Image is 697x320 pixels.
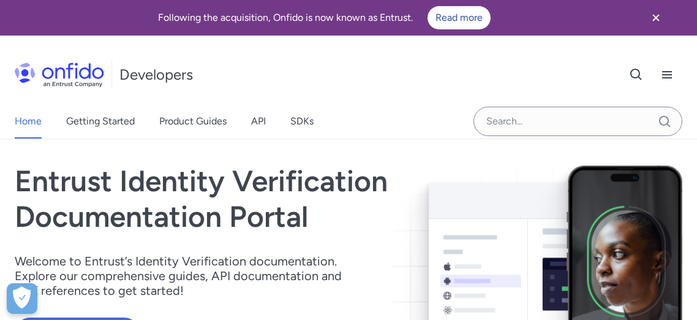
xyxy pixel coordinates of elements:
button: Close banner [633,2,679,33]
a: Read more [428,6,491,29]
a: Getting Started [66,104,135,139]
input: Onfido search input field [473,107,682,136]
div: Following the acquisition, Onfido is now known as Entrust. [15,6,633,29]
a: SDKs [290,104,314,139]
a: Product Guides [159,104,227,139]
h1: Developers [119,65,193,85]
div: Cookie Preferences [7,283,37,314]
img: Onfido Logo [15,63,104,87]
h1: Entrust Identity Verification Documentation Portal [15,164,482,234]
a: Home [15,104,42,139]
button: Open Preferences [7,283,37,314]
p: Welcome to Entrust’s Identity Verification documentation. Explore our comprehensive guides, API d... [15,254,358,298]
a: API [251,104,266,139]
svg: Close banner [649,10,663,25]
button: Open search button [621,59,652,90]
svg: Open navigation menu button [660,67,674,82]
svg: Open search button [629,67,644,82]
button: Open navigation menu button [652,59,682,90]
